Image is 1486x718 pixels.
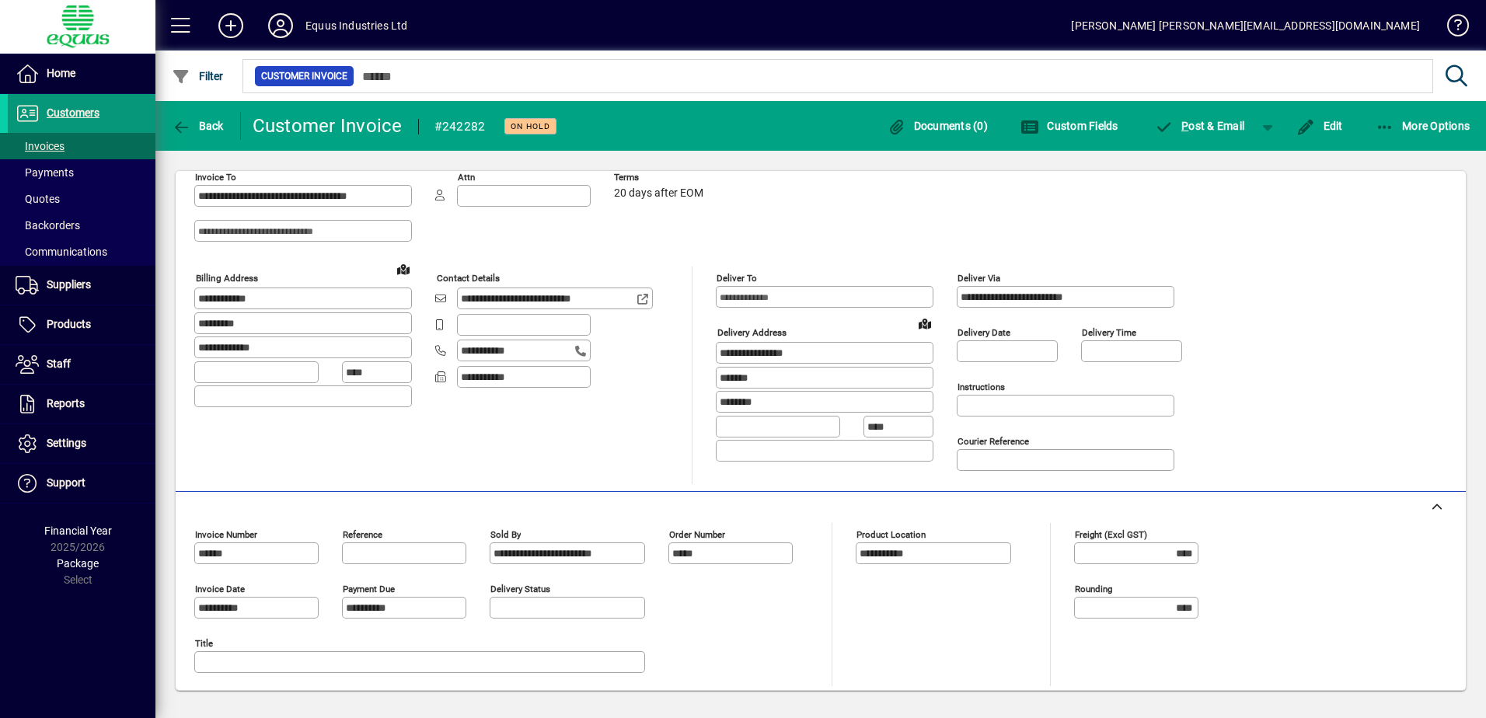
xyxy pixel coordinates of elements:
[1181,120,1188,132] span: P
[8,186,155,212] a: Quotes
[1147,112,1253,140] button: Post & Email
[490,529,521,540] mat-label: Sold by
[47,397,85,410] span: Reports
[343,584,395,594] mat-label: Payment due
[511,121,550,131] span: On hold
[8,345,155,384] a: Staff
[958,327,1010,338] mat-label: Delivery date
[256,12,305,40] button: Profile
[8,133,155,159] a: Invoices
[195,172,236,183] mat-label: Invoice To
[168,62,228,90] button: Filter
[8,159,155,186] a: Payments
[1376,120,1470,132] span: More Options
[8,305,155,344] a: Products
[958,436,1029,447] mat-label: Courier Reference
[47,476,85,489] span: Support
[172,120,224,132] span: Back
[57,557,99,570] span: Package
[47,437,86,449] span: Settings
[195,529,257,540] mat-label: Invoice number
[195,638,213,649] mat-label: Title
[8,424,155,463] a: Settings
[887,120,988,132] span: Documents (0)
[155,112,241,140] app-page-header-button: Back
[1020,120,1118,132] span: Custom Fields
[16,219,80,232] span: Backorders
[44,525,112,537] span: Financial Year
[8,239,155,265] a: Communications
[1296,120,1343,132] span: Edit
[343,529,382,540] mat-label: Reference
[1292,112,1347,140] button: Edit
[47,357,71,370] span: Staff
[47,67,75,79] span: Home
[1075,529,1147,540] mat-label: Freight (excl GST)
[490,584,550,594] mat-label: Delivery status
[458,172,475,183] mat-label: Attn
[253,113,403,138] div: Customer Invoice
[16,166,74,179] span: Payments
[669,529,725,540] mat-label: Order number
[958,273,1000,284] mat-label: Deliver via
[16,140,65,152] span: Invoices
[614,173,707,183] span: Terms
[172,70,224,82] span: Filter
[1155,120,1245,132] span: ost & Email
[8,266,155,305] a: Suppliers
[856,529,926,540] mat-label: Product location
[1435,3,1467,54] a: Knowledge Base
[883,112,992,140] button: Documents (0)
[206,12,256,40] button: Add
[305,13,408,38] div: Equus Industries Ltd
[614,187,703,200] span: 20 days after EOM
[47,278,91,291] span: Suppliers
[8,385,155,423] a: Reports
[1082,327,1136,338] mat-label: Delivery time
[1075,584,1112,594] mat-label: Rounding
[8,212,155,239] a: Backorders
[391,256,416,281] a: View on map
[16,193,60,205] span: Quotes
[717,273,757,284] mat-label: Deliver To
[47,318,91,330] span: Products
[47,106,99,119] span: Customers
[1372,112,1474,140] button: More Options
[168,112,228,140] button: Back
[434,114,486,139] div: #242282
[912,311,937,336] a: View on map
[261,68,347,84] span: Customer Invoice
[1017,112,1122,140] button: Custom Fields
[958,382,1005,392] mat-label: Instructions
[16,246,107,258] span: Communications
[8,54,155,93] a: Home
[1071,13,1420,38] div: [PERSON_NAME] [PERSON_NAME][EMAIL_ADDRESS][DOMAIN_NAME]
[195,584,245,594] mat-label: Invoice date
[8,464,155,503] a: Support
